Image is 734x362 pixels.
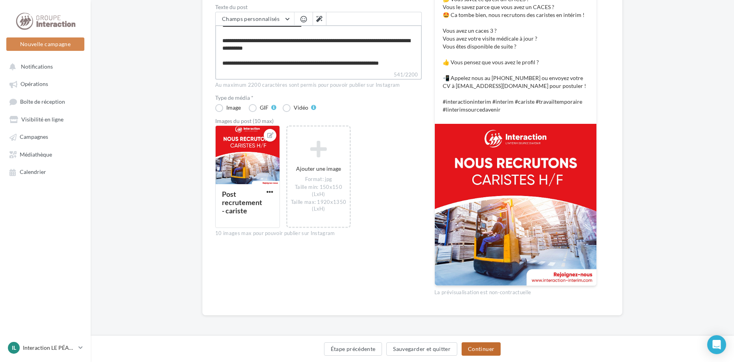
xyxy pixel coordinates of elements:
[222,190,262,215] div: Post recrutement - cariste
[386,342,457,356] button: Sauvegarder et quitter
[215,4,422,10] label: Texte du post
[5,129,86,144] a: Campagnes
[707,335,726,354] div: Open Intercom Messenger
[21,116,63,123] span: Visibilité en ligne
[5,59,83,73] button: Notifications
[215,230,422,237] div: 10 images max pour pouvoir publier sur Instagram
[5,94,86,109] a: Boîte de réception
[324,342,382,356] button: Étape précédente
[6,340,84,355] a: IL Interaction LE PÉAGE DE ROUSSILLON
[23,344,75,352] p: Interaction LE PÉAGE DE ROUSSILLON
[21,63,53,70] span: Notifications
[20,134,48,140] span: Campagnes
[20,98,65,105] span: Boîte de réception
[215,95,422,101] label: Type de média *
[20,169,46,175] span: Calendrier
[226,105,241,110] div: Image
[5,77,86,91] a: Opérations
[216,12,294,26] button: Champs personnalisés
[434,286,597,296] div: La prévisualisation est non-contractuelle
[5,164,86,179] a: Calendrier
[215,118,422,124] div: Images du post (10 max)
[5,147,86,161] a: Médiathèque
[215,82,422,89] div: Au maximum 2200 caractères sont permis pour pouvoir publier sur Instagram
[294,105,308,110] div: Vidéo
[20,81,48,88] span: Opérations
[5,112,86,126] a: Visibilité en ligne
[215,71,422,80] label: 541/2200
[6,37,84,51] button: Nouvelle campagne
[462,342,501,356] button: Continuer
[222,15,279,22] span: Champs personnalisés
[20,151,52,158] span: Médiathèque
[12,344,16,352] span: IL
[260,105,268,110] div: GIF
